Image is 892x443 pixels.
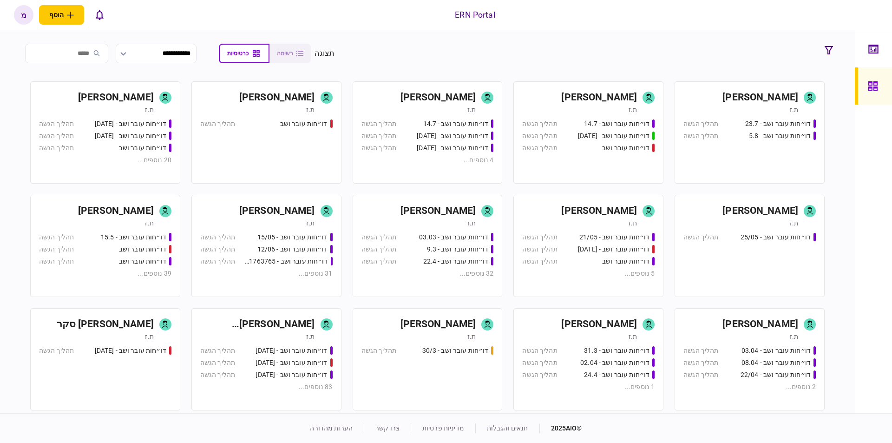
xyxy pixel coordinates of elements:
div: ת.ז [145,218,153,228]
div: דו״חות עובר ושב - 03.03 [419,232,488,242]
div: דו״חות עובר ושב - 23.7.25 [417,131,488,141]
div: [PERSON_NAME] [722,204,798,218]
div: ת.ז [629,218,637,228]
div: [PERSON_NAME] [239,90,315,105]
button: מ [14,5,33,25]
div: תהליך הגשה [39,131,74,141]
div: דו״חות עובר ושב - 02.04 [580,358,649,368]
div: תהליך הגשה [522,346,557,356]
div: ת.ז [467,105,476,114]
div: ת.ז [467,218,476,228]
div: דו״חות עובר ושב [119,257,166,266]
div: תהליך הגשה [361,119,396,129]
a: [PERSON_NAME] [PERSON_NAME]ת.זדו״חות עובר ושב - 19/03/2025תהליך הגשהדו״חות עובר ושב - 19.3.25תהלי... [191,308,341,410]
div: דו״חות עובר ושב - 15.5 [101,232,166,242]
div: דו״חות עובר ושב [280,119,328,129]
div: [PERSON_NAME] [561,90,637,105]
div: דו״חות עובר ושב [602,257,649,266]
div: תהליך הגשה [683,131,718,141]
div: תהליך הגשה [200,119,235,129]
div: ת.ז [306,218,315,228]
div: [PERSON_NAME] [561,317,637,332]
div: תהליך הגשה [361,346,396,356]
div: [PERSON_NAME] [400,204,476,218]
div: [PERSON_NAME] [239,204,315,218]
button: פתח רשימת התראות [90,5,109,25]
a: הערות מהדורה [310,424,353,432]
div: תהליך הגשה [522,131,557,141]
div: דו״חות עובר ושב - 19.3.25 [256,370,327,380]
div: ת.ז [790,218,798,228]
div: 39 נוספים ... [39,269,171,278]
div: דו״חות עובר ושב - 14.7 [423,119,489,129]
div: דו״חות עובר ושב - 23.7 [745,119,811,129]
a: [PERSON_NAME]ת.זדו״חות עובר ושב - 30/3תהליך הגשה [353,308,503,410]
a: מדיניות פרטיות [422,424,464,432]
div: [PERSON_NAME] [722,90,798,105]
a: [PERSON_NAME]ת.זדו״חות עובר ושב - 03.04תהליך הגשהדו״חות עובר ושב - 08.04תהליך הגשהדו״חות עובר ושב... [675,308,825,410]
div: דו״חות עובר ושב - 511763765 18/06 [244,257,328,266]
div: ת.ז [145,332,153,341]
div: תהליך הגשה [39,245,74,254]
div: תהליך הגשה [39,257,74,266]
div: ERN Portal [455,9,495,21]
div: דו״חות עובר ושב - 31.3 [584,346,649,356]
div: דו״חות עובר ושב [119,143,166,153]
div: דו״חות עובר ושב - 26.06.25 [95,131,166,141]
div: דו״חות עובר ושב [119,245,166,254]
div: תהליך הגשה [200,232,235,242]
div: 4 נוספים ... [361,155,494,165]
div: תהליך הגשה [522,232,557,242]
div: 83 נוספים ... [200,382,333,392]
div: תהליך הגשה [39,346,74,356]
div: דו״חות עובר ושב [602,143,649,153]
div: תהליך הגשה [522,245,557,254]
button: רשימה [269,44,311,63]
div: דו״חות עובר ושב - 25/05 [741,232,811,242]
button: פתח תפריט להוספת לקוח [39,5,84,25]
div: תהליך הגשה [200,358,235,368]
div: תהליך הגשה [361,143,396,153]
div: תהליך הגשה [683,119,718,129]
div: ת.ז [790,332,798,341]
div: [PERSON_NAME] [78,204,154,218]
div: דו״חות עובר ושב - 5.8 [749,131,811,141]
a: צרו קשר [375,424,400,432]
a: [PERSON_NAME]ת.זדו״חות עובר ושב - 21/05תהליך הגשהדו״חות עובר ושב - 03/06/25תהליך הגשהדו״חות עובר ... [513,195,663,297]
div: תהליך הגשה [522,358,557,368]
div: תהליך הגשה [39,232,74,242]
div: [PERSON_NAME] סקר [57,317,154,332]
div: דו״חות עובר ושב - 15.07.25 [578,131,649,141]
div: דו״חות עובר ושב - 15/05 [257,232,328,242]
div: תהליך הגשה [200,346,235,356]
a: תנאים והגבלות [487,424,528,432]
div: דו״חות עובר ושב - 14.7 [584,119,649,129]
div: תהליך הגשה [522,370,557,380]
div: ת.ז [629,332,637,341]
a: [PERSON_NAME]ת.זדו״חות עובר ושב - 03.03תהליך הגשהדו״חות עובר ושב - 9.3תהליך הגשהדו״חות עובר ושב -... [353,195,503,297]
div: 1 נוספים ... [522,382,655,392]
div: © 2025 AIO [539,423,582,433]
div: דו״חות עובר ושב - 9.3 [427,245,489,254]
div: 32 נוספים ... [361,269,494,278]
a: [PERSON_NAME]ת.זדו״חות עובר ושב - 23.7תהליך הגשהדו״חות עובר ושב - 5.8תהליך הגשה [675,81,825,184]
div: [PERSON_NAME] [561,204,637,218]
div: תהליך הגשה [200,370,235,380]
div: [PERSON_NAME] [PERSON_NAME] [211,317,315,332]
div: תהליך הגשה [39,119,74,129]
div: ת.ז [306,105,315,114]
div: תהליך הגשה [683,232,718,242]
a: [PERSON_NAME]ת.זדו״חות עובר ושב - 15.5תהליך הגשהדו״חות עובר ושבתהליך הגשהדו״חות עובר ושבתהליך הגש... [30,195,180,297]
div: דו״חות עובר ושב - 21/05 [579,232,649,242]
a: [PERSON_NAME]ת.זדו״חות עובר ושב - 14.7תהליך הגשהדו״חות עובר ושב - 23.7.25תהליך הגשהדו״חות עובר וש... [353,81,503,184]
div: דו״חות עובר ושב - 19.03.2025 [95,346,166,356]
div: דו״חות עובר ושב - 03/06/25 [578,245,649,254]
div: דו״חות עובר ושב - 08.04 [741,358,811,368]
div: תהליך הגשה [361,257,396,266]
button: כרטיסיות [219,44,269,63]
div: תהליך הגשה [522,143,557,153]
div: 2 נוספים ... [683,382,816,392]
div: 5 נוספים ... [522,269,655,278]
div: תהליך הגשה [522,119,557,129]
